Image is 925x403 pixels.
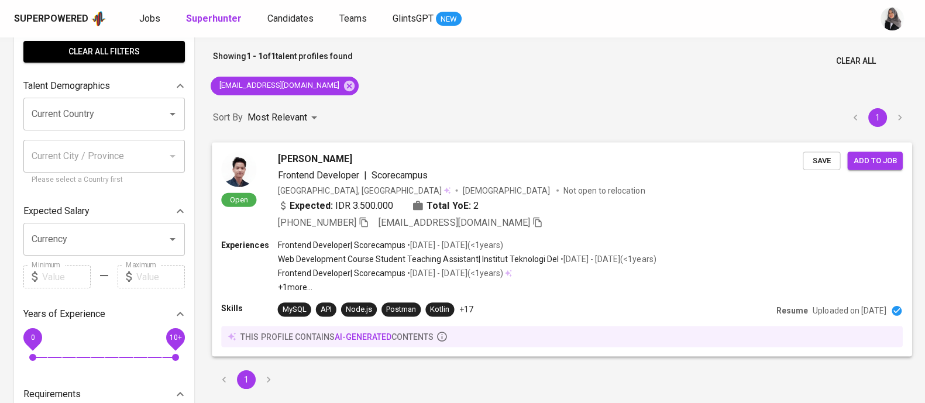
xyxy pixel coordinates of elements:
[393,12,462,26] a: GlintsGPT NEW
[278,151,352,166] span: [PERSON_NAME]
[139,12,163,26] a: Jobs
[427,198,470,212] b: Total YoE:
[164,231,181,247] button: Open
[14,10,106,27] a: Superpoweredapp logo
[881,7,904,30] img: sinta.windasari@glints.com
[809,154,834,167] span: Save
[831,50,881,72] button: Clear All
[139,13,160,24] span: Jobs
[278,216,356,228] span: [PHONE_NUMBER]
[213,143,911,356] a: Open[PERSON_NAME]Frontend Developer|Scorecampus[GEOGRAPHIC_DATA], [GEOGRAPHIC_DATA][DEMOGRAPHIC_D...
[278,267,406,279] p: Frontend Developer | Scorecampus
[23,79,110,93] p: Talent Demographics
[462,184,551,196] span: [DEMOGRAPHIC_DATA]
[91,10,106,27] img: app logo
[776,305,808,316] p: Resume
[853,154,896,167] span: Add to job
[803,151,840,170] button: Save
[364,168,367,182] span: |
[211,77,359,95] div: [EMAIL_ADDRESS][DOMAIN_NAME]
[436,13,462,25] span: NEW
[23,307,105,321] p: Years of Experience
[278,281,656,293] p: +1 more ...
[868,108,887,127] button: page 1
[213,50,353,72] p: Showing of talent profiles found
[30,333,35,342] span: 0
[339,12,369,26] a: Teams
[221,151,256,187] img: 0ffdea5aa52d40814630473a6ec6849e.png
[267,13,314,24] span: Candidates
[339,13,367,24] span: Teams
[221,239,277,250] p: Experiences
[23,302,185,326] div: Years of Experience
[246,51,263,61] b: 1 - 1
[23,387,81,401] p: Requirements
[240,330,434,342] p: this profile contains contents
[186,12,244,26] a: Superhunter
[473,198,479,212] span: 2
[23,204,90,218] p: Expected Salary
[247,107,321,129] div: Most Relevant
[23,199,185,223] div: Expected Salary
[14,12,88,26] div: Superpowered
[278,198,394,212] div: IDR 3.500.000
[247,111,307,125] p: Most Relevant
[271,51,276,61] b: 1
[237,370,256,389] button: page 1
[393,13,434,24] span: GlintsGPT
[278,184,451,196] div: [GEOGRAPHIC_DATA], [GEOGRAPHIC_DATA]
[405,267,503,279] p: • [DATE] - [DATE] ( <1 years )
[372,169,428,180] span: Scorecampus
[459,304,473,315] p: +17
[32,174,177,186] p: Please select a Country first
[278,253,559,265] p: Web Development Course Student Teaching Assistant | Institut Teknologi Del
[844,108,911,127] nav: pagination navigation
[813,305,886,316] p: Uploaded on [DATE]
[283,304,307,315] div: MySQL
[386,304,416,315] div: Postman
[847,151,902,170] button: Add to job
[379,216,530,228] span: [EMAIL_ADDRESS][DOMAIN_NAME]
[164,106,181,122] button: Open
[169,333,181,342] span: 10+
[405,239,503,250] p: • [DATE] - [DATE] ( <1 years )
[836,54,876,68] span: Clear All
[278,169,359,180] span: Frontend Developer
[136,265,185,288] input: Value
[267,12,316,26] a: Candidates
[42,265,91,288] input: Value
[211,80,346,91] span: [EMAIL_ADDRESS][DOMAIN_NAME]
[346,304,372,315] div: Node.js
[278,239,406,250] p: Frontend Developer | Scorecampus
[213,111,243,125] p: Sort By
[335,332,391,341] span: AI-generated
[430,304,449,315] div: Kotlin
[290,198,333,212] b: Expected:
[23,41,185,63] button: Clear All filters
[23,74,185,98] div: Talent Demographics
[213,370,280,389] nav: pagination navigation
[559,253,656,265] p: • [DATE] - [DATE] ( <1 years )
[563,184,645,196] p: Not open to relocation
[33,44,176,59] span: Clear All filters
[225,194,253,204] span: Open
[321,304,332,315] div: API
[186,13,242,24] b: Superhunter
[221,302,277,314] p: Skills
